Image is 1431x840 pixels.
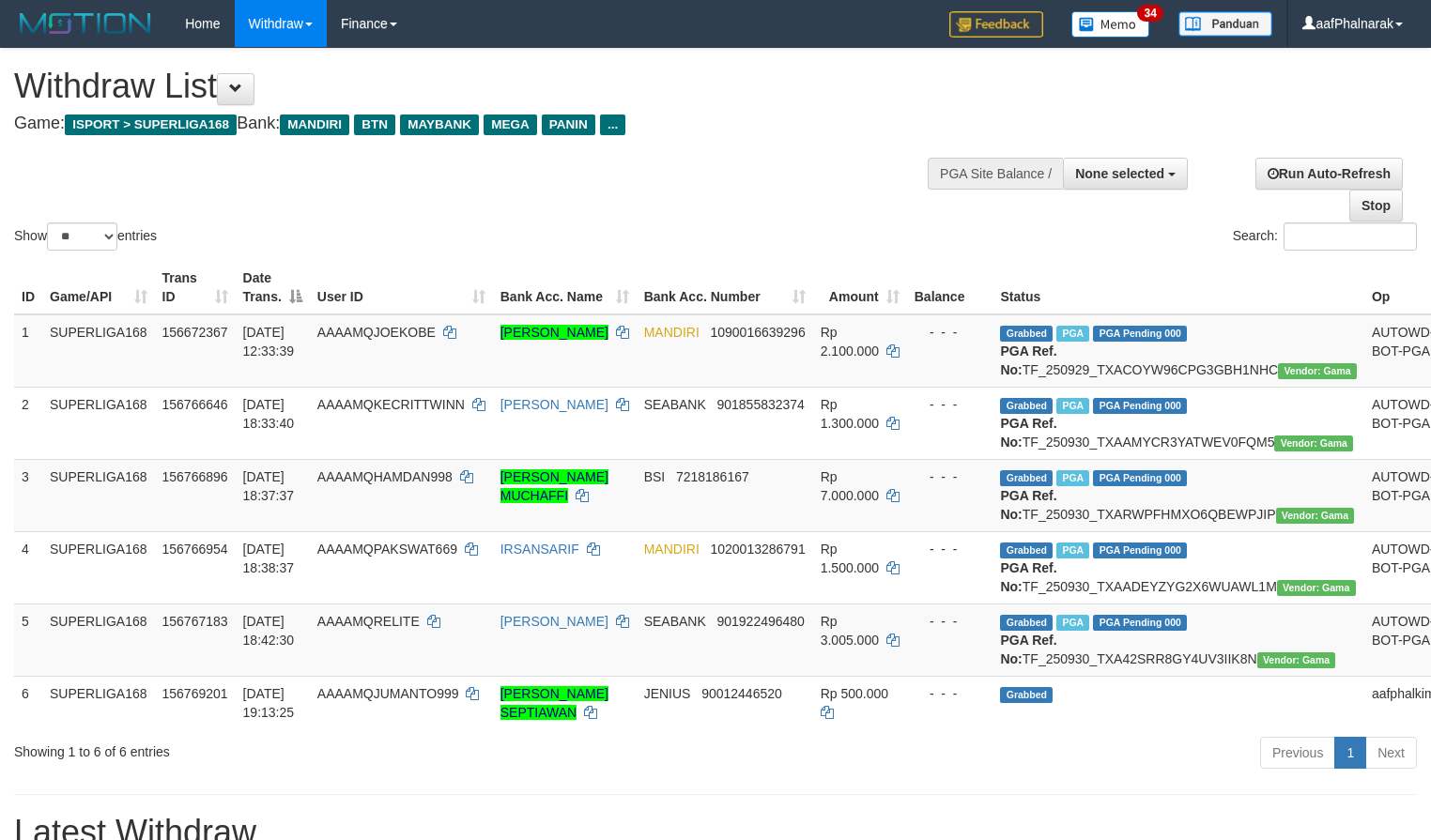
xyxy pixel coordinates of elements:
img: MOTION_logo.png [14,9,157,38]
a: Stop [1349,190,1403,221]
span: MEGA [484,115,537,135]
a: Run Auto-Refresh [1255,158,1403,190]
a: Next [1365,737,1417,769]
span: [DATE] 18:42:30 [243,614,295,648]
a: [PERSON_NAME] [500,397,608,412]
td: TF_250930_TXARWPFHMXO6QBEWPJIP [992,459,1363,531]
a: 1 [1334,737,1366,769]
div: Showing 1 to 6 of 6 entries [14,735,582,761]
span: 156767183 [162,614,228,629]
div: - - - [915,323,986,342]
th: Bank Acc. Name: activate to sort column ascending [493,261,637,314]
td: 1 [14,314,42,388]
input: Search: [1284,222,1417,251]
td: SUPERLIGA168 [42,459,155,531]
span: [DATE] 19:13:25 [243,686,295,720]
span: Marked by aafheankoy [1056,398,1089,414]
span: Grabbed [1000,687,1053,703]
span: PGA Pending [1093,615,1187,631]
span: Copy 1090016639296 to clipboard [710,325,805,340]
span: Vendor URL: https://trx31.1velocity.biz [1278,363,1357,379]
span: Grabbed [1000,398,1053,414]
h4: Game: Bank: [14,115,935,133]
span: MAYBANK [400,115,479,135]
span: Marked by aafsengchandara [1056,542,1089,558]
select: Showentries [47,222,117,251]
a: [PERSON_NAME] [500,325,608,340]
b: PGA Ref. No: [1000,416,1056,450]
img: panduan.png [1178,11,1272,37]
span: Copy 7218186167 to clipboard [676,469,749,484]
h1: Withdraw List [14,68,935,105]
td: 3 [14,459,42,531]
td: TF_250930_TXAADEYZYG2X6WUAWL1M [992,531,1363,603]
b: PGA Ref. No: [1000,488,1056,522]
span: Vendor URL: https://trx31.1velocity.biz [1276,508,1355,524]
b: PGA Ref. No: [1000,633,1056,666]
th: Amount: activate to sort column ascending [813,261,907,314]
span: Rp 1.300.000 [821,397,879,431]
a: [PERSON_NAME] MUCHAFFI [500,469,608,503]
td: TF_250930_TXAAMYCR3YATWEV0FQM5 [992,387,1363,459]
a: Previous [1260,737,1335,769]
span: 34 [1137,5,1162,22]
span: Copy 901922496480 to clipboard [716,614,804,629]
span: PGA Pending [1093,470,1187,486]
span: 156766896 [162,469,228,484]
span: AAAAMQJUMANTO999 [317,686,459,701]
span: Rp 7.000.000 [821,469,879,503]
b: PGA Ref. No: [1000,344,1056,377]
span: Marked by aafsengchandara [1056,470,1089,486]
span: Marked by aafsengchandara [1056,326,1089,342]
span: AAAAMQHAMDAN998 [317,469,453,484]
div: - - - [915,395,986,414]
th: Status [992,261,1363,314]
td: 5 [14,603,42,676]
td: SUPERLIGA168 [42,676,155,729]
span: AAAAMQJOEKOBE [317,325,436,340]
span: PANIN [542,115,595,135]
a: [PERSON_NAME] SEPTIAWAN [500,686,608,720]
img: Feedback.jpg [949,11,1043,38]
span: Grabbed [1000,542,1053,558]
span: Vendor URL: https://trx31.1velocity.biz [1257,652,1336,668]
b: PGA Ref. No: [1000,560,1056,594]
th: Trans ID: activate to sort column ascending [155,261,236,314]
a: [PERSON_NAME] [500,614,608,629]
img: Button%20Memo.svg [1071,11,1150,38]
div: PGA Site Balance / [928,158,1063,190]
span: SEABANK [644,614,706,629]
td: 6 [14,676,42,729]
span: [DATE] 12:33:39 [243,325,295,359]
td: TF_250929_TXACOYW96CPG3GBH1NHC [992,314,1363,388]
td: SUPERLIGA168 [42,387,155,459]
span: ISPORT > SUPERLIGA168 [65,115,237,135]
span: [DATE] 18:38:37 [243,542,295,575]
span: PGA Pending [1093,542,1187,558]
span: Rp 2.100.000 [821,325,879,359]
td: 2 [14,387,42,459]
span: PGA Pending [1093,326,1187,342]
span: MANDIRI [280,115,349,135]
div: - - - [915,467,986,486]
span: Rp 500.000 [821,686,888,701]
span: AAAAMQPAKSWAT669 [317,542,457,557]
th: Balance [907,261,993,314]
span: Grabbed [1000,470,1053,486]
th: User ID: activate to sort column ascending [310,261,493,314]
span: [DATE] 18:37:37 [243,469,295,503]
span: Copy 1020013286791 to clipboard [710,542,805,557]
span: Vendor URL: https://trx31.1velocity.biz [1274,435,1353,451]
span: 156672367 [162,325,228,340]
th: Game/API: activate to sort column ascending [42,261,155,314]
label: Show entries [14,222,157,251]
span: PGA Pending [1093,398,1187,414]
span: Vendor URL: https://trx31.1velocity.biz [1277,580,1356,596]
span: 156766646 [162,397,228,412]
th: Bank Acc. Number: activate to sort column ascending [637,261,813,314]
div: - - - [915,684,986,703]
span: Marked by aafheankoy [1056,615,1089,631]
td: SUPERLIGA168 [42,603,155,676]
th: Date Trans.: activate to sort column descending [236,261,310,314]
td: 4 [14,531,42,603]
